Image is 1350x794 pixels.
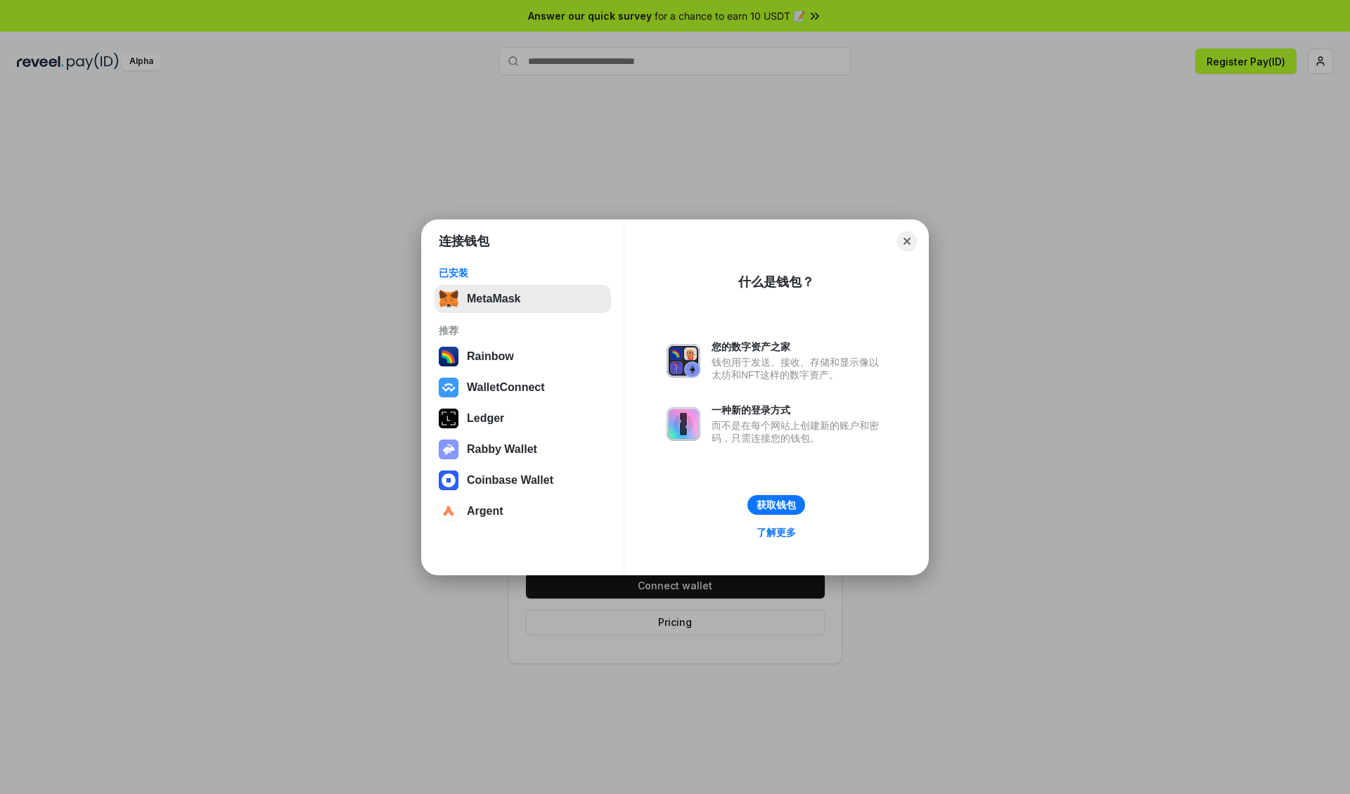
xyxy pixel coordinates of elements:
[748,523,804,542] a: 了解更多
[435,285,611,313] button: MetaMask
[439,440,458,459] img: svg+xml,%3Csvg%20xmlns%3D%22http%3A%2F%2Fwww.w3.org%2F2000%2Fsvg%22%20fill%3D%22none%22%20viewBox...
[439,501,458,521] img: svg+xml,%3Csvg%20width%3D%2228%22%20height%3D%2228%22%20viewBox%3D%220%200%2028%2028%22%20fill%3D...
[747,495,805,515] button: 获取钱包
[435,435,611,463] button: Rabby Wallet
[439,289,458,309] img: svg+xml,%3Csvg%20fill%3D%22none%22%20height%3D%2233%22%20viewBox%3D%220%200%2035%2033%22%20width%...
[467,350,514,363] div: Rainbow
[439,347,458,366] img: svg+xml,%3Csvg%20width%3D%22120%22%20height%3D%22120%22%20viewBox%3D%220%200%20120%20120%22%20fil...
[667,407,700,441] img: svg+xml,%3Csvg%20xmlns%3D%22http%3A%2F%2Fwww.w3.org%2F2000%2Fsvg%22%20fill%3D%22none%22%20viewBox...
[439,470,458,490] img: svg+xml,%3Csvg%20width%3D%2228%22%20height%3D%2228%22%20viewBox%3D%220%200%2028%2028%22%20fill%3D...
[439,267,607,279] div: 已安装
[712,340,886,353] div: 您的数字资产之家
[712,356,886,381] div: 钱包用于发送、接收、存储和显示像以太坊和NFT这样的数字资产。
[738,274,814,290] div: 什么是钱包？
[439,378,458,397] img: svg+xml,%3Csvg%20width%3D%2228%22%20height%3D%2228%22%20viewBox%3D%220%200%2028%2028%22%20fill%3D...
[467,293,520,305] div: MetaMask
[435,497,611,525] button: Argent
[712,404,886,416] div: 一种新的登录方式
[467,381,545,394] div: WalletConnect
[757,526,796,539] div: 了解更多
[757,499,796,511] div: 获取钱包
[435,466,611,494] button: Coinbase Wallet
[435,373,611,402] button: WalletConnect
[467,505,503,518] div: Argent
[467,412,504,425] div: Ledger
[467,443,537,456] div: Rabby Wallet
[439,324,607,337] div: 推荐
[467,474,553,487] div: Coinbase Wallet
[897,231,917,251] button: Close
[712,419,886,444] div: 而不是在每个网站上创建新的账户和密码，只需连接您的钱包。
[439,233,489,250] h1: 连接钱包
[435,342,611,371] button: Rainbow
[439,409,458,428] img: svg+xml,%3Csvg%20xmlns%3D%22http%3A%2F%2Fwww.w3.org%2F2000%2Fsvg%22%20width%3D%2228%22%20height%3...
[667,344,700,378] img: svg+xml,%3Csvg%20xmlns%3D%22http%3A%2F%2Fwww.w3.org%2F2000%2Fsvg%22%20fill%3D%22none%22%20viewBox...
[435,404,611,433] button: Ledger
